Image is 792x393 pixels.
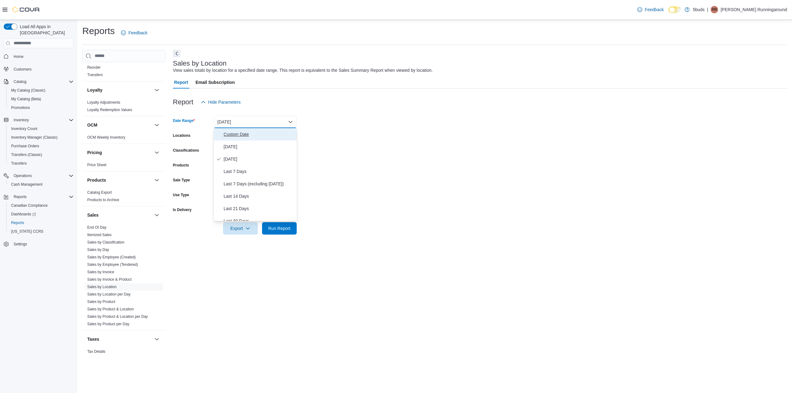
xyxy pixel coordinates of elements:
[223,222,258,235] button: Export
[87,177,152,183] button: Products
[87,135,125,140] a: OCM Weekly Inventory
[721,6,787,13] p: [PERSON_NAME] Runningaround
[645,6,664,13] span: Feedback
[693,6,704,13] p: 5buds
[6,86,76,95] button: My Catalog (Classic)
[9,228,74,235] span: Washington CCRS
[14,173,32,178] span: Operations
[87,277,131,282] a: Sales by Invoice & Product
[87,270,114,274] span: Sales by Invoice
[87,357,114,361] a: Tax Exemptions
[11,78,74,85] span: Catalog
[9,87,74,94] span: My Catalog (Classic)
[82,348,166,365] div: Taxes
[14,54,24,59] span: Home
[87,307,134,312] span: Sales by Product & Location
[9,125,74,132] span: Inventory Count
[87,162,106,167] span: Price Sheet
[224,217,294,225] span: Last 30 Days
[174,76,188,89] span: Report
[153,176,161,184] button: Products
[9,95,44,103] a: My Catalog (Beta)
[11,97,41,101] span: My Catalog (Beta)
[9,134,60,141] a: Inventory Manager (Classic)
[173,98,193,106] h3: Report
[87,73,103,77] a: Transfers
[9,104,32,111] a: Promotions
[9,202,74,209] span: Canadian Compliance
[11,152,42,157] span: Transfers (Classic)
[87,149,102,156] h3: Pricing
[224,131,294,138] span: Custom Date
[87,72,103,77] span: Transfers
[11,116,74,124] span: Inventory
[9,181,74,188] span: Cash Management
[14,242,27,247] span: Settings
[11,144,39,149] span: Purchase Orders
[6,142,76,150] button: Purchase Orders
[9,219,74,227] span: Reports
[9,134,74,141] span: Inventory Manager (Classic)
[1,171,76,180] button: Operations
[82,189,166,206] div: Products
[173,50,180,57] button: Next
[11,182,42,187] span: Cash Management
[87,232,112,237] span: Itemized Sales
[173,207,192,212] label: Is Delivery
[669,6,682,13] input: Dark Mode
[87,356,114,361] span: Tax Exemptions
[11,65,74,73] span: Customers
[198,96,243,108] button: Hide Parameters
[87,255,136,260] span: Sales by Employee (Created)
[11,220,24,225] span: Reports
[87,262,138,267] a: Sales by Employee (Tendered)
[11,53,26,60] a: Home
[11,193,74,201] span: Reports
[9,87,48,94] a: My Catalog (Classic)
[87,270,114,274] a: Sales by Invoice
[9,142,42,150] a: Purchase Orders
[12,6,40,13] img: Cova
[224,168,294,175] span: Last 7 Days
[87,108,132,112] a: Loyalty Redemption Values
[128,30,147,36] span: Feedback
[87,107,132,112] span: Loyalty Redemption Values
[153,121,161,129] button: OCM
[208,99,241,105] span: Hide Parameters
[14,67,32,72] span: Customers
[11,240,29,248] a: Settings
[87,300,115,304] a: Sales by Product
[87,233,112,237] a: Itemized Sales
[11,172,74,179] span: Operations
[6,133,76,142] button: Inventory Manager (Classic)
[87,225,106,230] a: End Of Day
[11,66,34,73] a: Customers
[173,163,189,168] label: Products
[9,219,27,227] a: Reports
[118,27,150,39] a: Feedback
[11,212,36,217] span: Dashboards
[14,194,27,199] span: Reports
[635,3,666,16] a: Feedback
[87,292,131,296] a: Sales by Location per Day
[9,151,45,158] a: Transfers (Classic)
[712,6,717,13] span: RR
[1,240,76,248] button: Settings
[214,128,297,221] div: Select listbox
[11,135,58,140] span: Inventory Manager (Classic)
[82,224,166,330] div: Sales
[9,160,29,167] a: Transfers
[87,314,148,319] a: Sales by Product & Location per Day
[87,307,134,311] a: Sales by Product & Location
[153,211,161,219] button: Sales
[87,285,117,289] a: Sales by Location
[9,210,38,218] a: Dashboards
[87,100,120,105] a: Loyalty Adjustments
[9,228,46,235] a: [US_STATE] CCRS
